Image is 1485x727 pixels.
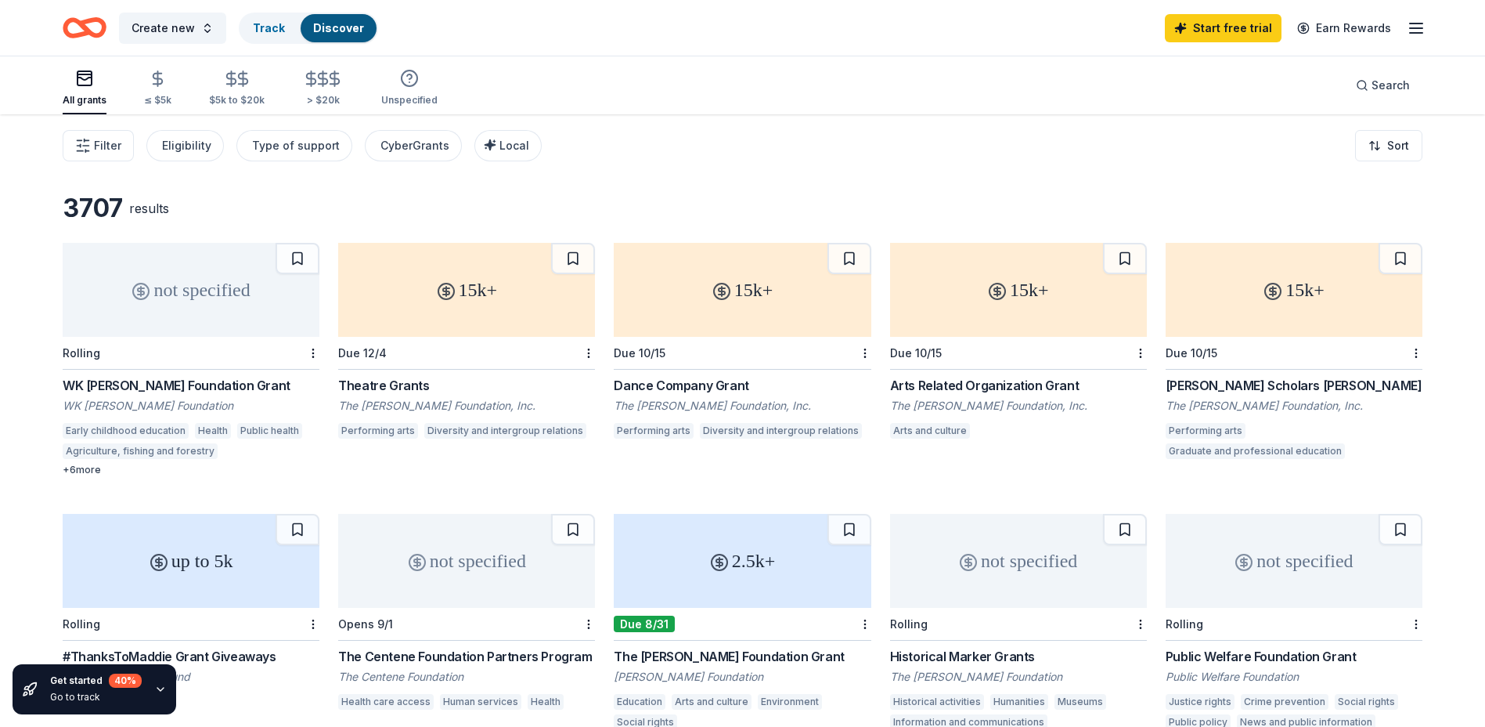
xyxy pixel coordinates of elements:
[338,243,595,443] a: 15k+Due 12/4Theatre GrantsThe [PERSON_NAME] Foundation, Inc.Performing artsDiversity and intergro...
[1166,647,1422,666] div: Public Welfare Foundation Grant
[1166,514,1422,608] div: not specified
[528,694,564,710] div: Health
[63,398,319,414] div: WK [PERSON_NAME] Foundation
[614,243,870,443] a: 15k+Due 10/15Dance Company GrantThe [PERSON_NAME] Foundation, Inc.Performing artsDiversity and in...
[614,514,870,608] div: 2.5k+
[302,63,344,114] button: > $20k
[338,647,595,666] div: The Centene Foundation Partners Program
[63,443,218,459] div: Agriculture, fishing and forestry
[338,694,434,710] div: Health care access
[1054,694,1106,710] div: Museums
[990,694,1048,710] div: Humanities
[424,423,586,439] div: Diversity and intergroup relations
[236,130,352,161] button: Type of support
[890,398,1147,414] div: The [PERSON_NAME] Foundation, Inc.
[94,136,121,155] span: Filter
[119,13,226,44] button: Create new
[63,9,106,46] a: Home
[313,21,364,34] a: Discover
[162,136,211,155] div: Eligibility
[338,514,595,714] a: not specifiedOpens 9/1The Centene Foundation Partners ProgramThe Centene FoundationHealth care ac...
[1165,14,1281,42] a: Start free trial
[381,63,438,114] button: Unspecified
[1343,70,1422,101] button: Search
[252,136,340,155] div: Type of support
[890,647,1147,666] div: Historical Marker Grants
[890,514,1147,608] div: not specified
[1166,443,1345,459] div: Graduate and professional education
[1166,617,1203,631] div: Rolling
[614,647,870,666] div: The [PERSON_NAME] Foundation Grant
[63,376,319,395] div: WK [PERSON_NAME] Foundation Grant
[1166,346,1217,360] div: Due 10/15
[63,464,319,476] div: + 6 more
[144,94,171,107] div: ≤ $5k
[129,199,169,218] div: results
[614,398,870,414] div: The [PERSON_NAME] Foundation, Inc.
[338,423,418,439] div: Performing arts
[50,674,142,688] div: Get started
[144,63,171,114] button: ≤ $5k
[380,136,449,155] div: CyberGrants
[63,514,319,714] a: up to 5kRolling#ThanksToMaddie Grant Giveaways[PERSON_NAME]'s FundDomesticated animals
[474,130,542,161] button: Local
[195,423,231,439] div: Health
[1335,694,1398,710] div: Social rights
[890,617,928,631] div: Rolling
[1166,423,1245,439] div: Performing arts
[890,694,984,710] div: Historical activities
[209,63,265,114] button: $5k to $20k
[338,346,387,360] div: Due 12/4
[381,94,438,107] div: Unspecified
[63,346,100,360] div: Rolling
[302,94,344,107] div: > $20k
[338,398,595,414] div: The [PERSON_NAME] Foundation, Inc.
[1241,694,1328,710] div: Crime prevention
[63,617,100,631] div: Rolling
[63,243,319,337] div: not specified
[672,694,752,710] div: Arts and culture
[63,130,134,161] button: Filter
[890,346,942,360] div: Due 10/15
[1371,76,1410,95] span: Search
[63,193,123,224] div: 3707
[338,243,595,337] div: 15k+
[1166,243,1422,464] a: 15k+Due 10/15[PERSON_NAME] Scholars [PERSON_NAME]The [PERSON_NAME] Foundation, Inc.Performing art...
[1166,694,1234,710] div: Justice rights
[63,514,319,608] div: up to 5k
[614,376,870,395] div: Dance Company Grant
[890,423,970,439] div: Arts and culture
[614,616,675,632] div: Due 8/31
[253,21,285,34] a: Track
[63,647,319,666] div: #ThanksToMaddie Grant Giveaways
[146,130,224,161] button: Eligibility
[1387,136,1409,155] span: Sort
[338,669,595,685] div: The Centene Foundation
[1166,398,1422,414] div: The [PERSON_NAME] Foundation, Inc.
[338,514,595,608] div: not specified
[890,376,1147,395] div: Arts Related Organization Grant
[50,691,142,703] div: Go to track
[1166,376,1422,395] div: [PERSON_NAME] Scholars [PERSON_NAME]
[63,423,189,439] div: Early childhood education
[614,423,694,439] div: Performing arts
[614,243,870,337] div: 15k+
[890,243,1147,337] div: 15k+
[109,674,142,688] div: 40 %
[1166,243,1422,337] div: 15k+
[614,346,665,360] div: Due 10/15
[1355,130,1422,161] button: Sort
[63,243,319,476] a: not specifiedRollingWK [PERSON_NAME] Foundation GrantWK [PERSON_NAME] FoundationEarly childhood e...
[365,130,462,161] button: CyberGrants
[758,694,822,710] div: Environment
[1288,14,1400,42] a: Earn Rewards
[614,669,870,685] div: [PERSON_NAME] Foundation
[890,243,1147,443] a: 15k+Due 10/15Arts Related Organization GrantThe [PERSON_NAME] Foundation, Inc.Arts and culture
[63,63,106,114] button: All grants
[338,617,393,631] div: Opens 9/1
[614,694,665,710] div: Education
[890,669,1147,685] div: The [PERSON_NAME] Foundation
[499,139,529,152] span: Local
[209,94,265,107] div: $5k to $20k
[700,423,862,439] div: Diversity and intergroup relations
